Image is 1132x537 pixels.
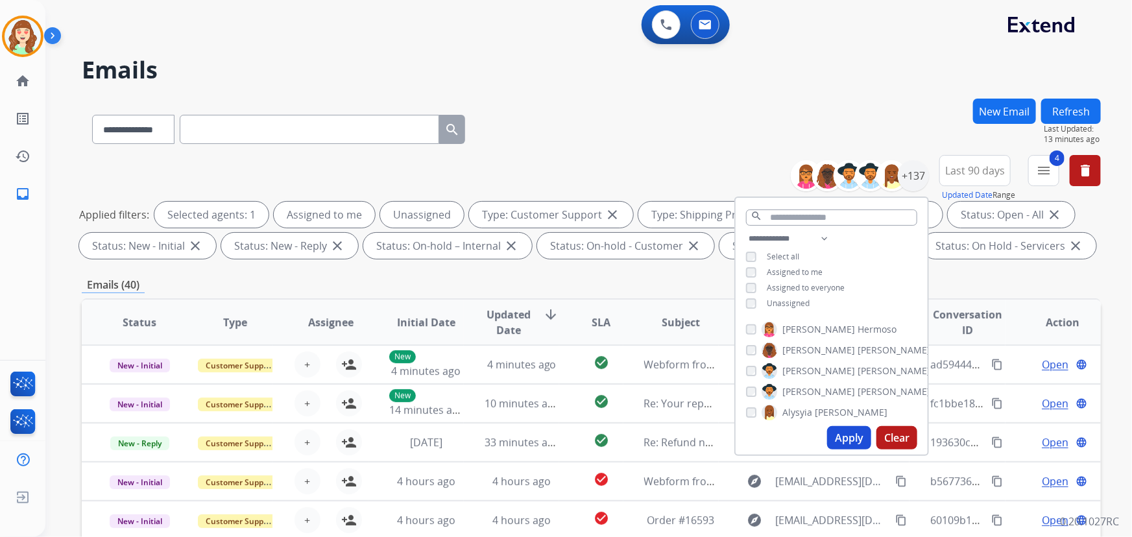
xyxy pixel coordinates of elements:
button: + [295,429,320,455]
span: [PERSON_NAME] [858,364,930,377]
mat-icon: content_copy [991,514,1003,526]
span: + [304,357,310,372]
span: Assignee [308,315,354,330]
span: Open [1042,357,1068,372]
mat-icon: close [1068,238,1083,254]
mat-icon: arrow_downward [543,307,559,322]
div: Status: Open - All [948,202,1075,228]
span: Type [223,315,247,330]
mat-icon: language [1076,398,1087,409]
div: Status: On Hold - Pending Parts [719,233,917,259]
span: 193630c1-47fb-491c-bb9a-7cee65d9c760 [930,435,1127,449]
span: [PERSON_NAME] [782,323,855,336]
span: Subject [662,315,700,330]
span: Webform from [EMAIL_ADDRESS][DOMAIN_NAME] on [DATE] [644,357,938,372]
mat-icon: menu [1036,163,1052,178]
mat-icon: close [330,238,345,254]
span: 4 hours ago [397,513,455,527]
span: 4 minutes ago [487,357,557,372]
div: Assigned to me [274,202,375,228]
mat-icon: person_add [341,512,357,528]
button: 4 [1028,155,1059,186]
button: New Email [973,99,1036,124]
p: New [389,389,416,402]
span: Order #16593 [647,513,715,527]
span: Last 90 days [945,168,1005,173]
div: Status: On-hold - Customer [537,233,714,259]
span: 4 hours ago [492,513,551,527]
button: Refresh [1041,99,1101,124]
div: Unassigned [380,202,464,228]
span: Re: Your repaired product is ready for pickup [644,396,865,411]
div: Type: Shipping Protection [638,202,808,228]
span: + [304,396,310,411]
span: Last Updated: [1044,124,1101,134]
mat-icon: close [686,238,701,254]
div: Status: New - Initial [79,233,216,259]
span: Customer Support [198,359,282,372]
span: Assigned to everyone [767,282,845,293]
p: New [389,350,416,363]
span: ad594446-82f8-4462-ba85-68d653836609 [930,357,1129,372]
span: fc1bbe18-5a74-4ee3-a868-240098c68bc7 [930,396,1127,411]
span: Status [123,315,156,330]
mat-icon: close [503,238,519,254]
span: [EMAIL_ADDRESS][DOMAIN_NAME] [776,473,889,489]
mat-icon: check_circle [594,433,609,448]
span: Open [1042,435,1068,450]
span: Open [1042,512,1068,528]
mat-icon: search [444,122,460,137]
span: Select all [767,251,799,262]
p: 0.20.1027RC [1060,514,1119,529]
span: New - Initial [110,398,170,411]
mat-icon: list_alt [15,111,30,126]
span: Re: Refund notification [644,435,755,449]
span: 4 minutes ago [391,364,461,378]
span: [DATE] [410,435,442,449]
span: Open [1042,473,1068,489]
mat-icon: content_copy [991,398,1003,409]
span: Unassigned [767,298,810,309]
span: 33 minutes ago [485,435,560,449]
span: New - Initial [110,514,170,528]
h2: Emails [82,57,1101,83]
span: [PERSON_NAME] [782,364,855,377]
span: 14 minutes ago [389,403,464,417]
span: Open [1042,396,1068,411]
span: SLA [592,315,610,330]
span: 10 minutes ago [485,396,560,411]
span: Customer Support [198,436,282,450]
span: Customer Support [198,514,282,528]
span: [PERSON_NAME] [815,406,887,419]
p: Emails (40) [82,277,145,293]
img: avatar [5,18,41,54]
span: 4 hours ago [397,474,455,488]
mat-icon: content_copy [895,475,907,487]
div: Status: New - Reply [221,233,358,259]
span: [PERSON_NAME] [782,344,855,357]
mat-icon: language [1076,436,1087,448]
span: + [304,512,310,528]
span: [PERSON_NAME] [858,344,930,357]
span: + [304,473,310,489]
mat-icon: content_copy [895,514,907,526]
mat-icon: content_copy [991,436,1003,448]
button: + [295,507,320,533]
div: Status: On-hold – Internal [363,233,532,259]
div: Type: Customer Support [469,202,633,228]
span: 60109b19-94e2-46ee-9913-f325a757b735 [930,513,1129,527]
button: + [295,352,320,377]
mat-icon: language [1076,475,1087,487]
th: Action [1006,300,1101,345]
mat-icon: content_copy [991,359,1003,370]
mat-icon: home [15,73,30,89]
mat-icon: person_add [341,435,357,450]
mat-icon: explore [747,512,763,528]
span: New - Initial [110,359,170,372]
mat-icon: check_circle [594,510,609,526]
mat-icon: search [751,210,762,222]
mat-icon: delete [1078,163,1093,178]
mat-icon: check_circle [594,355,609,370]
mat-icon: person_add [341,357,357,372]
mat-icon: close [1046,207,1062,222]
